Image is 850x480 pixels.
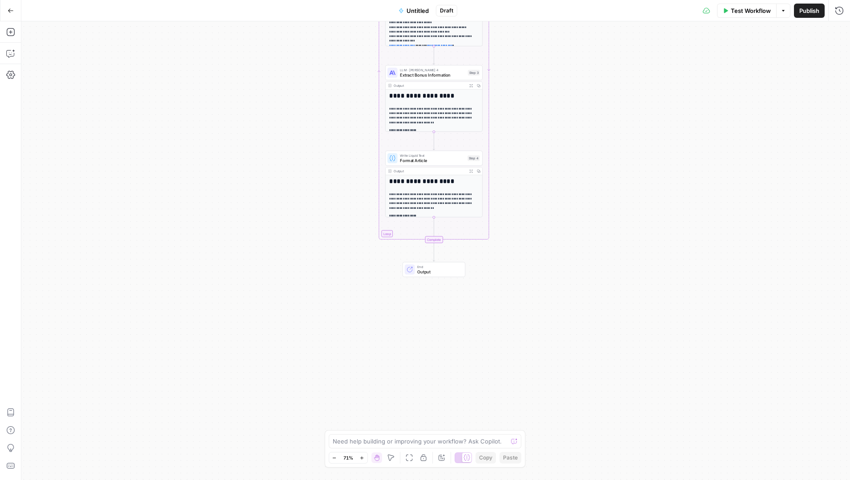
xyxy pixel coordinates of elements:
[479,454,492,462] span: Copy
[475,452,496,464] button: Copy
[343,454,353,461] span: 71%
[400,72,465,78] span: Extract Bonus Information
[433,132,435,150] g: Edge from step_3 to step_4
[433,243,435,261] g: Edge from step_1-iteration-end to end
[440,7,453,15] span: Draft
[400,67,465,72] span: LLM · [PERSON_NAME] 4
[407,6,429,15] span: Untitled
[468,70,480,76] div: Step 3
[417,264,460,269] span: End
[794,4,825,18] button: Publish
[385,262,483,277] div: EndOutput
[433,46,435,65] g: Edge from step_2 to step_3
[500,452,521,464] button: Paste
[385,236,483,243] div: Complete
[417,268,460,275] span: Output
[394,169,465,174] div: Output
[717,4,776,18] button: Test Workflow
[503,454,518,462] span: Paste
[799,6,819,15] span: Publish
[425,236,443,243] div: Complete
[400,157,465,163] span: Format Article
[731,6,771,15] span: Test Workflow
[393,4,434,18] button: Untitled
[394,83,465,88] div: Output
[400,153,465,158] span: Write Liquid Text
